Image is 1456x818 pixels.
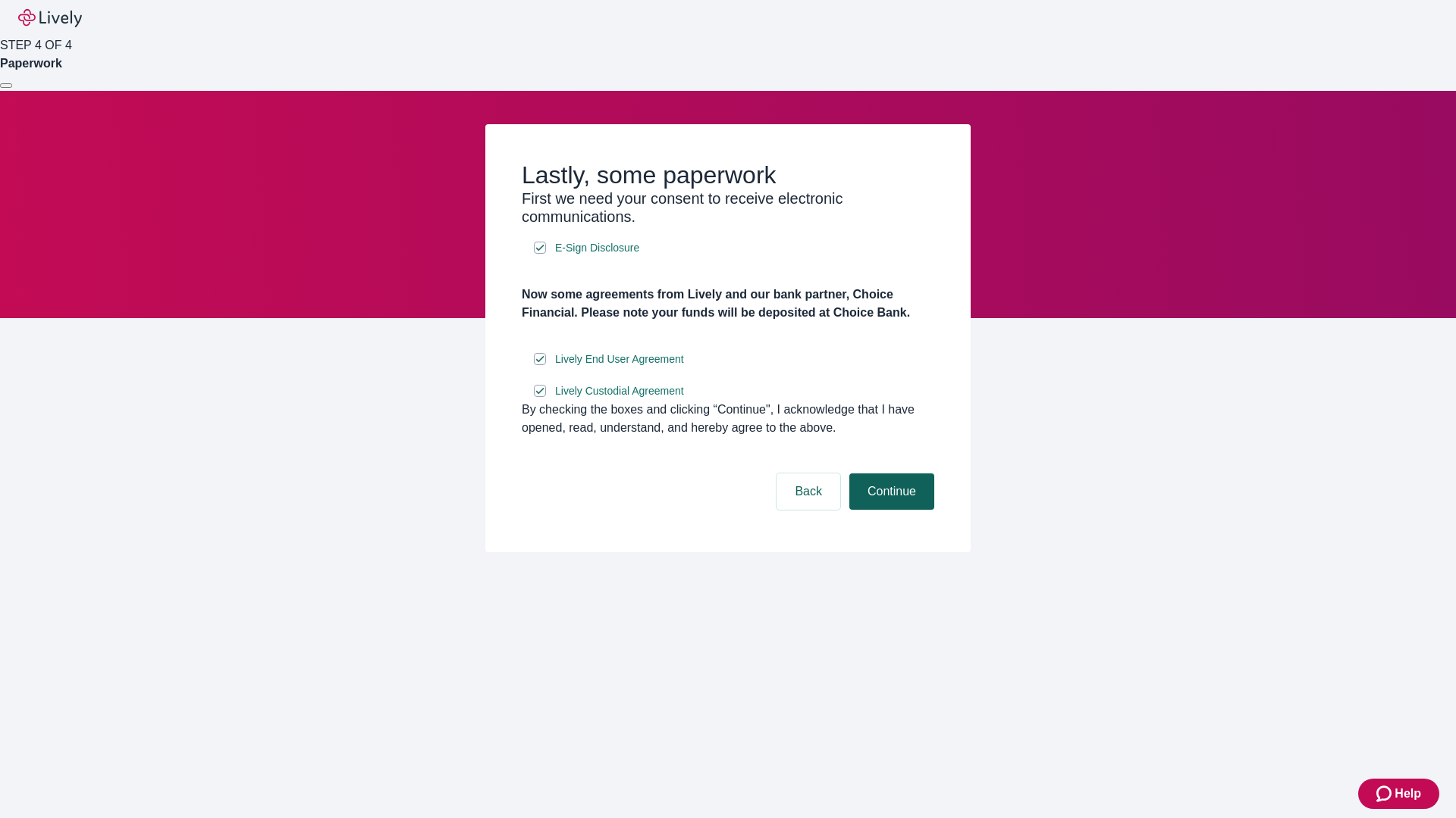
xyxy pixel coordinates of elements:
a: e-sign disclosure document [552,350,687,369]
img: Lively [18,9,82,27]
div: By checking the boxes and clicking “Continue", I acknowledge that I have opened, read, understand... [522,401,934,437]
h2: Lastly, some paperwork [522,161,934,189]
button: Zendesk support iconHelp [1358,779,1439,809]
span: E-Sign Disclosure [555,240,639,256]
button: Back [777,473,840,510]
span: Lively End User Agreement [555,351,684,367]
h4: Now some agreements from Lively and our bank partner, Choice Financial. Please note your funds wi... [522,286,934,322]
a: e-sign disclosure document [552,382,687,401]
a: e-sign disclosure document [552,239,642,258]
button: Continue [849,473,934,510]
span: Help [1395,785,1421,803]
span: Lively Custodial Agreement [555,383,684,399]
h3: First we need your consent to receive electronic communications. [522,189,934,226]
svg: Zendesk support icon [1376,785,1395,803]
